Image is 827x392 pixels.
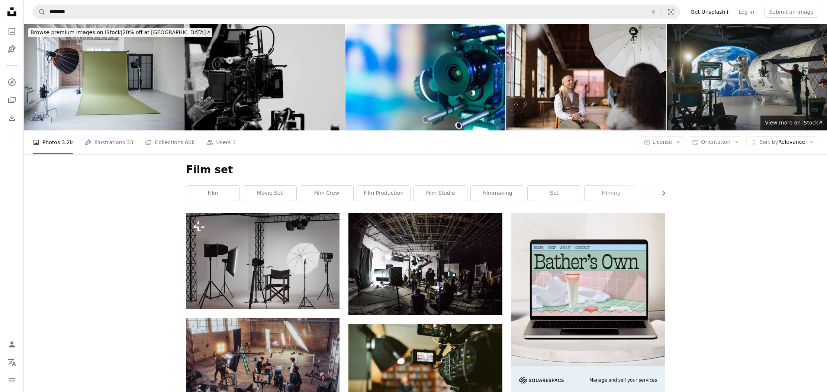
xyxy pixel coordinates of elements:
a: Illustrations [4,42,19,56]
span: View more on iStock ↗ [765,120,823,126]
a: film camera [641,186,695,201]
a: Illustrations 33 [85,130,133,154]
span: Orientation [701,139,730,145]
button: Language [4,355,19,370]
span: Manage and sell your services [589,377,657,383]
span: 20% off at [GEOGRAPHIC_DATA] ↗ [30,29,210,35]
img: a photo studio with a chair, umbrella and lighting equipment [186,213,340,310]
a: film studio [414,186,467,201]
a: filming [585,186,638,201]
a: band playing on stage during daytime [348,260,502,267]
a: set [528,186,581,201]
button: Search Unsplash [33,5,46,19]
a: Log in [734,6,759,18]
a: Collections 60k [145,130,194,154]
img: Successful Female Director Leads a Professional Crew Filming a Sci-fi Movie With Advanced Cgi, Fe... [667,24,827,130]
img: Mature businessman laughing during an interview in a loft [506,24,666,130]
button: License [640,136,685,148]
span: 33 [127,138,133,146]
span: Sort by [759,139,778,145]
img: Empty photo studio with a green backdrop setup [24,24,184,130]
button: Menu [4,373,19,388]
span: 60k [185,138,194,146]
a: film production [357,186,410,201]
a: Download History [4,110,19,125]
a: Users 1 [206,130,236,154]
img: file-1707883121023-8e3502977149image [511,213,665,366]
img: file-1705255347840-230a6ab5bca9image [519,377,564,383]
button: Submit an image [765,6,818,18]
a: movie set [243,186,296,201]
img: Digital Movie Camera [345,24,505,130]
a: a group of people standing around a camera set up [186,366,340,373]
img: Film director and crew making commercial content advertising in studio. Filmmaker crew team with ... [184,24,344,130]
a: film [186,186,239,201]
span: 1 [232,138,236,146]
button: Sort byRelevance [746,136,818,148]
a: person sitting in front bookshelf [348,364,502,370]
form: Find visuals sitewide [33,4,680,19]
a: Photos [4,24,19,39]
img: band playing on stage during daytime [348,213,502,315]
a: View more on iStock↗ [760,116,827,130]
a: filmmaking [471,186,524,201]
span: Relevance [759,139,805,146]
button: Visual search [662,5,680,19]
button: Orientation [688,136,743,148]
a: Collections [4,93,19,107]
a: Browse premium images on iStock|20% off at [GEOGRAPHIC_DATA]↗ [24,24,217,42]
span: License [653,139,672,145]
a: Get Unsplash+ [686,6,734,18]
a: a photo studio with a chair, umbrella and lighting equipment [186,257,340,264]
a: film crew [300,186,353,201]
a: Explore [4,75,19,90]
button: scroll list to the right [657,186,665,201]
h1: Film set [186,163,665,176]
a: Log in / Sign up [4,337,19,352]
button: Clear [645,5,662,19]
span: Browse premium images on iStock | [30,29,122,35]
